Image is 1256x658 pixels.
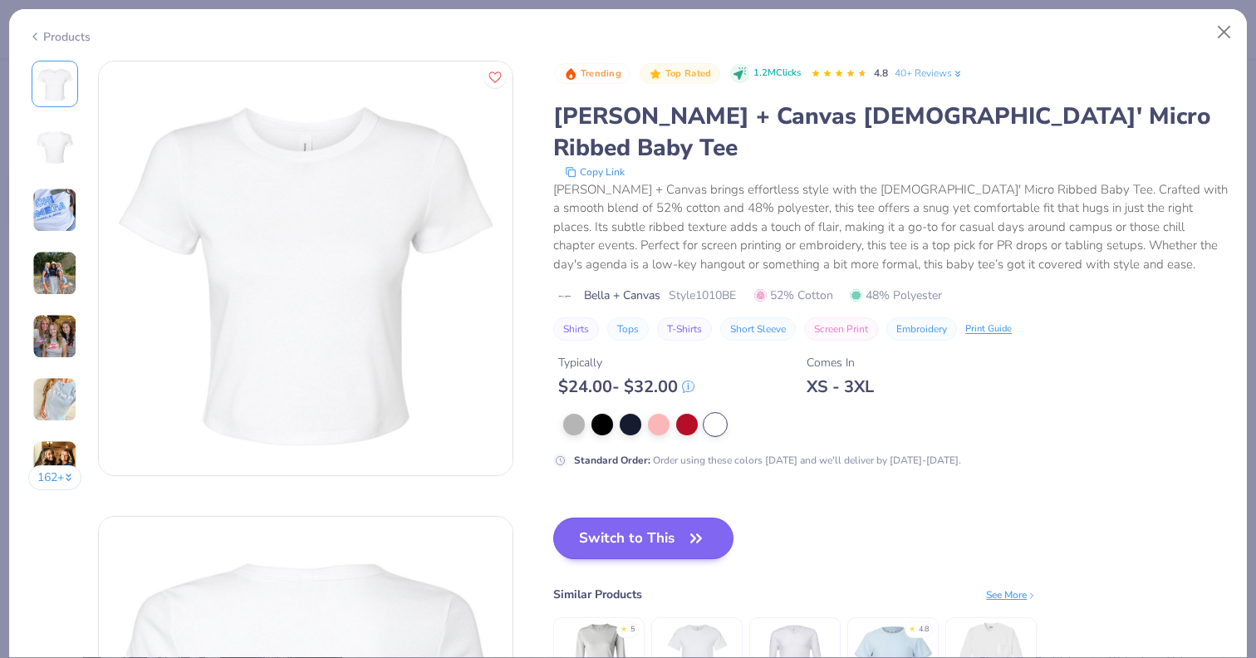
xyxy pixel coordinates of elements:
div: 5 [630,624,635,636]
a: 40+ Reviews [895,66,964,81]
span: 48% Polyester [850,287,942,304]
img: User generated content [32,377,77,422]
button: Shirts [553,317,599,341]
div: [PERSON_NAME] + Canvas brings effortless style with the [DEMOGRAPHIC_DATA]' Micro Ribbed Baby Tee... [553,180,1228,274]
div: 4.8 [919,624,929,636]
button: Badge Button [555,63,630,85]
button: Screen Print [804,317,878,341]
img: User generated content [32,314,77,359]
img: Front [35,64,75,104]
span: Top Rated [665,69,712,78]
div: ★ [621,624,627,631]
div: Similar Products [553,586,642,603]
button: Short Sleeve [720,317,796,341]
button: Embroidery [886,317,957,341]
span: 4.8 [874,66,888,80]
div: $ 24.00 - $ 32.00 [558,376,694,397]
img: Front [99,61,513,475]
img: brand logo [553,290,576,303]
img: User generated content [32,440,77,485]
span: 52% Cotton [754,287,833,304]
img: User generated content [32,251,77,296]
div: 4.8 Stars [811,61,867,87]
span: Bella + Canvas [584,287,660,304]
div: Products [28,28,91,46]
div: Order using these colors [DATE] and we'll deliver by [DATE]-[DATE]. [574,453,961,468]
div: [PERSON_NAME] + Canvas [DEMOGRAPHIC_DATA]' Micro Ribbed Baby Tee [553,101,1228,164]
div: ★ [909,624,915,631]
div: See More [986,587,1037,602]
span: Trending [581,69,621,78]
button: Like [484,66,506,88]
div: Comes In [807,354,874,371]
span: Style 1010BE [669,287,736,304]
span: 1.2M Clicks [753,66,801,81]
button: Tops [607,317,649,341]
strong: Standard Order : [574,454,650,467]
button: Badge Button [640,63,719,85]
button: Switch to This [553,518,733,559]
div: Typically [558,354,694,371]
button: T-Shirts [657,317,712,341]
button: copy to clipboard [560,164,630,180]
img: Back [35,127,75,167]
button: Close [1209,17,1240,48]
div: Print Guide [965,322,1012,336]
img: User generated content [32,188,77,233]
img: Top Rated sort [649,67,662,81]
img: Trending sort [564,67,577,81]
button: 162+ [28,465,82,490]
div: XS - 3XL [807,376,874,397]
